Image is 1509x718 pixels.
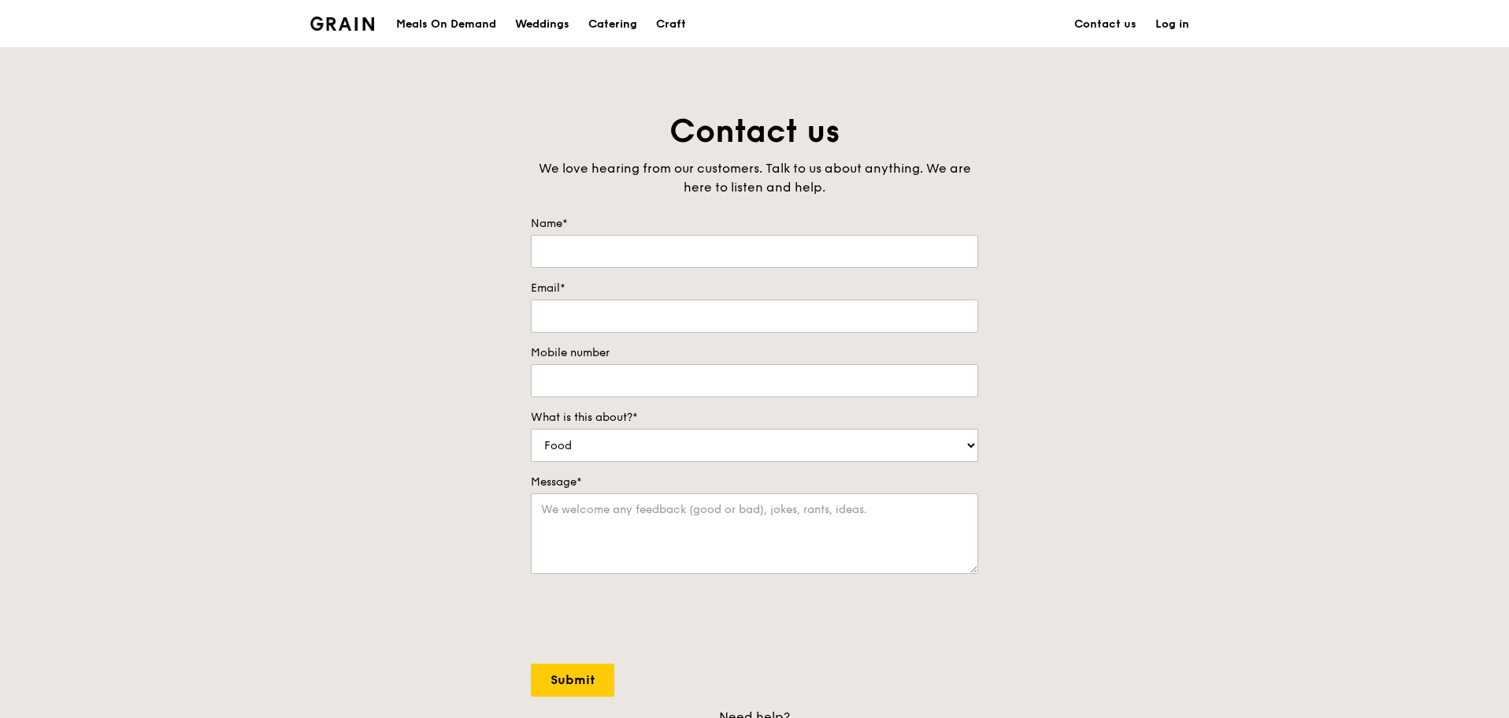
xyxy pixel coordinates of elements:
[506,1,579,48] a: Weddings
[531,281,978,296] label: Email*
[531,664,614,697] input: Submit
[531,410,978,426] label: What is this about?*
[1065,1,1146,48] a: Contact us
[515,1,569,48] div: Weddings
[531,345,978,361] label: Mobile number
[588,1,637,48] div: Catering
[531,474,978,490] label: Message*
[531,216,978,232] label: Name*
[647,1,695,48] a: Craft
[579,1,647,48] a: Catering
[396,1,496,48] div: Meals On Demand
[656,1,686,48] div: Craft
[531,159,978,197] div: We love hearing from our customers. Talk to us about anything. We are here to listen and help.
[310,17,374,31] img: Grain
[531,590,770,651] iframe: reCAPTCHA
[531,110,978,153] h1: Contact us
[1146,1,1199,48] a: Log in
